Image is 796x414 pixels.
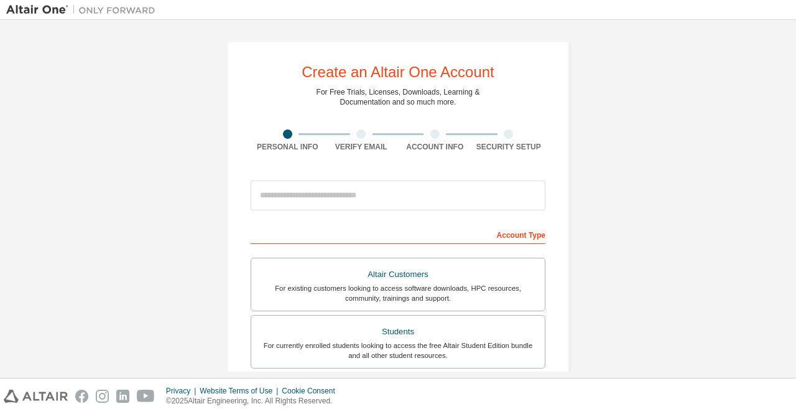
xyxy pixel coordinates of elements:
[200,386,282,396] div: Website Terms of Use
[259,323,537,341] div: Students
[251,224,545,244] div: Account Type
[259,266,537,283] div: Altair Customers
[259,341,537,360] div: For currently enrolled students looking to access the free Altair Student Edition bundle and all ...
[4,390,68,403] img: altair_logo.svg
[166,386,200,396] div: Privacy
[251,142,325,152] div: Personal Info
[398,142,472,152] div: Account Info
[6,4,162,16] img: Altair One
[116,390,129,403] img: linkedin.svg
[325,142,399,152] div: Verify Email
[259,283,537,303] div: For existing customers looking to access software downloads, HPC resources, community, trainings ...
[472,142,546,152] div: Security Setup
[75,390,88,403] img: facebook.svg
[282,386,342,396] div: Cookie Consent
[166,396,343,407] p: © 2025 Altair Engineering, Inc. All Rights Reserved.
[302,65,494,80] div: Create an Altair One Account
[96,390,109,403] img: instagram.svg
[137,390,155,403] img: youtube.svg
[317,87,480,107] div: For Free Trials, Licenses, Downloads, Learning & Documentation and so much more.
